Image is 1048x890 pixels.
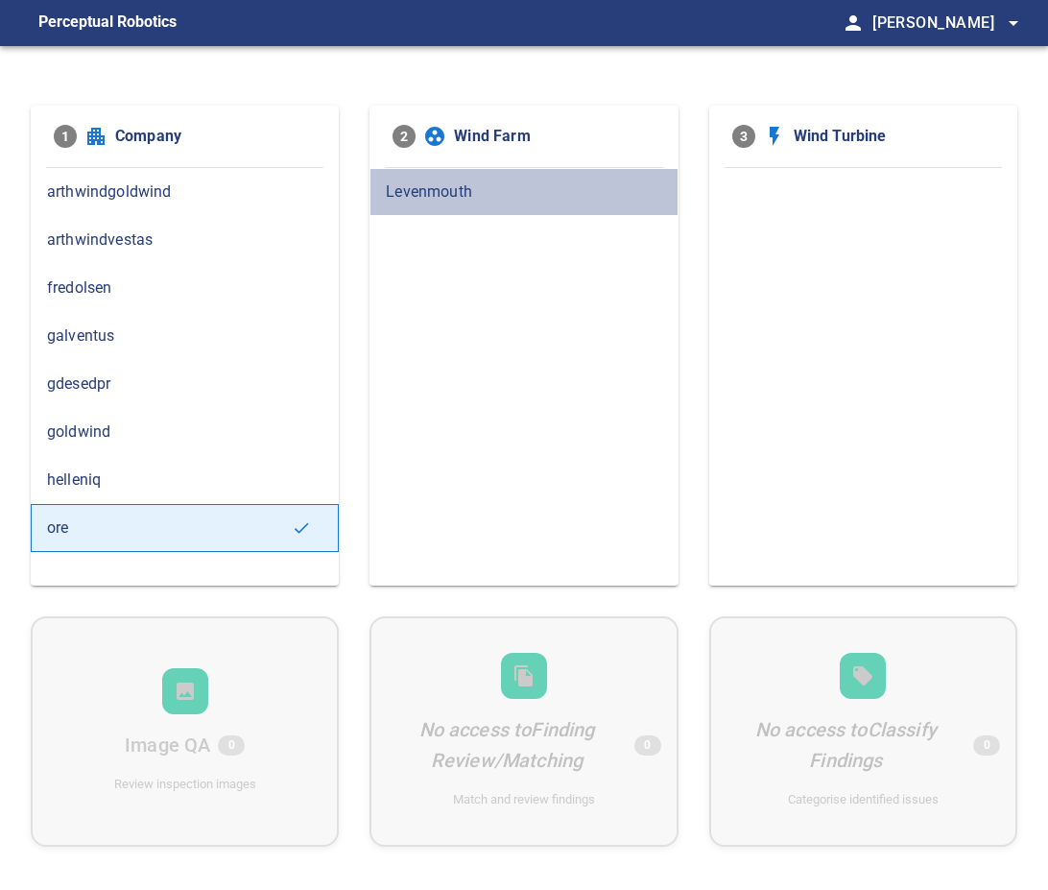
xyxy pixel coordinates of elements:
div: helleniq [31,456,339,504]
span: Wind Turbine [794,125,994,148]
div: arthwindvestas [31,216,339,264]
span: ore [47,517,292,540]
div: arthwindgoldwind [31,168,339,216]
div: galventus [31,312,339,360]
div: fredolsen [31,264,339,312]
span: helleniq [47,469,322,492]
div: ore [31,504,339,552]
div: gdesedpr [31,360,339,408]
button: [PERSON_NAME] [865,4,1025,42]
span: arthwindvestas [47,229,322,252]
span: goldwind [47,421,322,444]
span: fredolsen [47,277,322,300]
span: 2 [393,125,416,148]
span: gdesedpr [47,373,322,396]
span: arthwindgoldwind [47,180,322,204]
div: goldwind [31,408,339,456]
span: Wind Farm [454,125,655,148]
figcaption: Perceptual Robotics [38,8,177,38]
span: galventus [47,325,322,348]
span: 1 [54,125,77,148]
span: Company [115,125,316,148]
span: person [842,12,865,35]
span: arrow_drop_down [1002,12,1025,35]
div: Levenmouth [369,168,678,216]
span: Levenmouth [386,180,661,204]
span: 3 [732,125,755,148]
span: [PERSON_NAME] [872,10,1025,36]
